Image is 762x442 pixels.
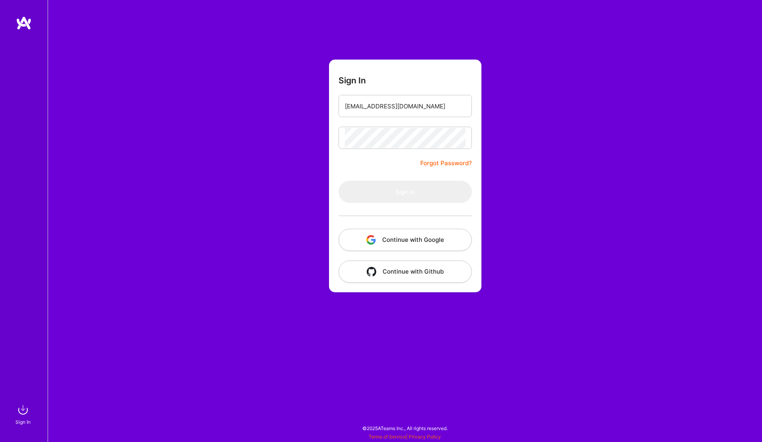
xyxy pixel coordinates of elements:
a: Privacy Policy [409,434,441,440]
img: sign in [15,402,31,418]
a: Terms of Service [369,434,406,440]
img: icon [367,267,376,276]
button: Sign In [339,181,472,203]
a: Forgot Password? [420,158,472,168]
h3: Sign In [339,75,366,85]
img: icon [366,235,376,245]
button: Continue with Github [339,261,472,283]
img: logo [16,16,32,30]
input: Email... [345,96,466,116]
div: Sign In [15,418,31,426]
a: sign inSign In [17,402,31,426]
span: | [369,434,441,440]
div: © 2025 ATeams Inc., All rights reserved. [48,418,762,438]
button: Continue with Google [339,229,472,251]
